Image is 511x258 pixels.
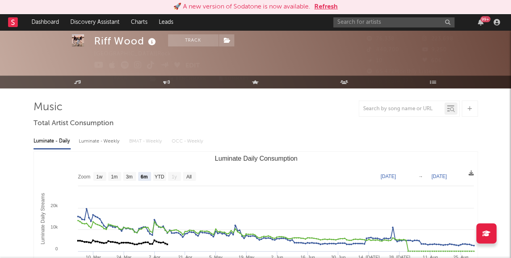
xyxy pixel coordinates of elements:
span: Benchmark [176,74,206,84]
text: 6m [141,174,147,180]
button: Refresh [314,2,338,12]
div: Luminate - Daily [34,134,71,148]
a: Discovery Assistant [65,14,125,30]
div: 99 + [480,16,490,22]
button: Edit [185,61,200,71]
div: Luminate - Weekly [79,134,121,148]
text: Luminate Daily Consumption [214,155,297,162]
button: 99+ [478,19,484,25]
text: 3m [126,174,132,180]
button: Track [94,73,145,85]
span: 65,472 Monthly Listeners [367,69,444,74]
div: [GEOGRAPHIC_DATA] | Rock [94,49,181,59]
text: All [186,174,191,180]
div: Riff Wood [94,34,158,48]
span: 223,698 [422,36,454,42]
text: [DATE] [431,174,447,179]
text: 1m [111,174,118,180]
text: 20k [50,203,58,208]
span: 10 [367,58,383,63]
text: [DATE] [381,174,396,179]
input: Search for artists [333,17,454,27]
span: 76,338 [367,36,395,42]
a: Benchmark [164,73,211,85]
text: Luminate Daily Streams [40,193,45,244]
text: 1y [171,174,177,180]
text: Zoom [78,174,90,180]
input: Search by song name or URL [359,106,444,112]
div: 🚀 A new version of Sodatone is now available. [173,2,310,12]
a: Dashboard [26,14,65,30]
text: YTD [154,174,164,180]
span: Total Artist Consumption [34,119,114,128]
text: 0 [55,246,57,251]
span: 9,250 [422,47,447,52]
a: Charts [125,14,153,30]
text: → [418,174,423,179]
span: 440,700 [367,47,399,52]
button: Summary [215,73,253,85]
button: Track [168,34,219,46]
a: Leads [153,14,179,30]
text: 10k [50,224,58,229]
text: 1w [96,174,103,180]
span: 606 [422,58,442,63]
